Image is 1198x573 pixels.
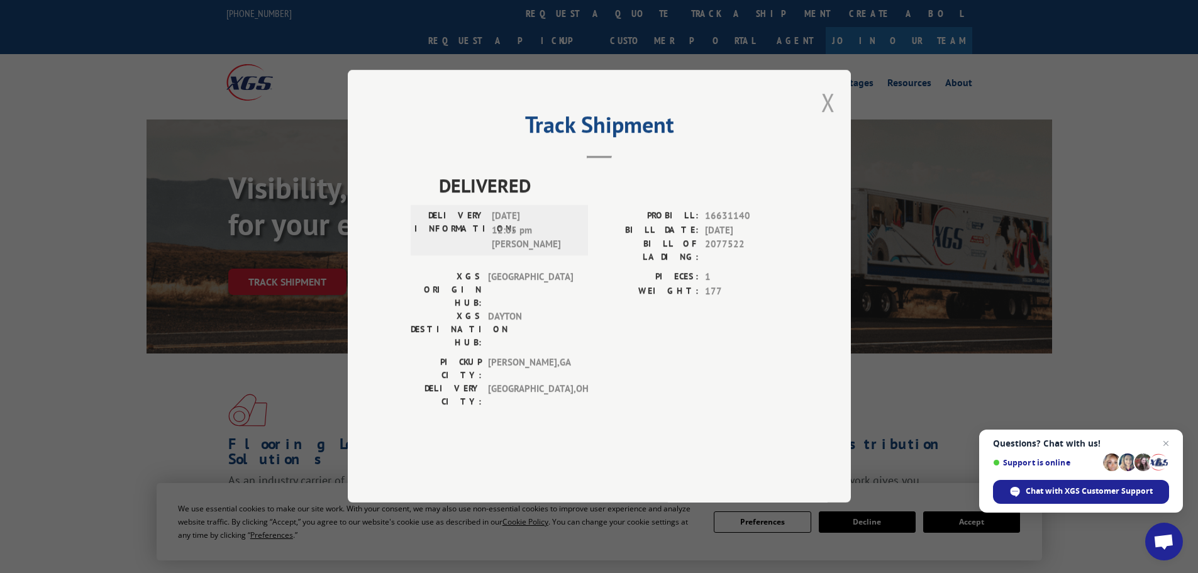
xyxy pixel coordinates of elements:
[705,270,788,285] span: 1
[411,382,482,409] label: DELIVERY CITY:
[414,209,485,252] label: DELIVERY INFORMATION:
[1158,436,1173,451] span: Close chat
[599,270,699,285] label: PIECES:
[439,172,788,200] span: DELIVERED
[411,356,482,382] label: PICKUP CITY:
[993,438,1169,448] span: Questions? Chat with us!
[1145,523,1183,560] div: Open chat
[705,238,788,264] span: 2077522
[821,86,835,119] button: Close modal
[705,223,788,238] span: [DATE]
[705,209,788,224] span: 16631140
[993,480,1169,504] div: Chat with XGS Customer Support
[599,238,699,264] label: BILL OF LADING:
[599,209,699,224] label: PROBILL:
[705,284,788,299] span: 177
[993,458,1099,467] span: Support is online
[488,382,573,409] span: [GEOGRAPHIC_DATA] , OH
[488,270,573,310] span: [GEOGRAPHIC_DATA]
[488,356,573,382] span: [PERSON_NAME] , GA
[1026,486,1153,497] span: Chat with XGS Customer Support
[411,270,482,310] label: XGS ORIGIN HUB:
[411,310,482,350] label: XGS DESTINATION HUB:
[492,209,577,252] span: [DATE] 12:05 pm [PERSON_NAME]
[411,116,788,140] h2: Track Shipment
[488,310,573,350] span: DAYTON
[599,223,699,238] label: BILL DATE:
[599,284,699,299] label: WEIGHT:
